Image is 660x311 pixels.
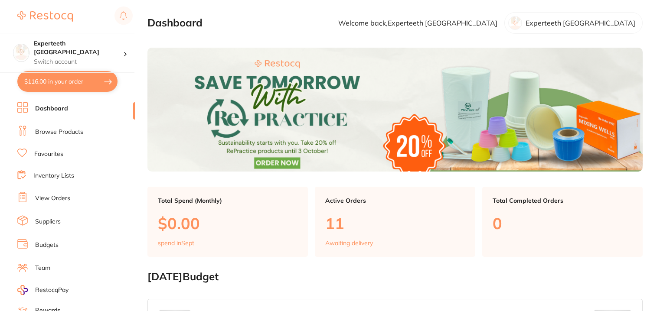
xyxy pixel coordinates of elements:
[13,44,29,60] img: Experteeth Melbourne
[35,264,50,272] a: Team
[325,214,465,232] p: 11
[526,19,635,27] p: Experteeth [GEOGRAPHIC_DATA]
[315,187,475,257] a: Active Orders11Awaiting delivery
[338,19,497,27] p: Welcome back, Experteeth [GEOGRAPHIC_DATA]
[34,39,123,56] h4: Experteeth Melbourne
[493,214,632,232] p: 0
[482,187,643,257] a: Total Completed Orders0
[17,11,73,22] img: Restocq Logo
[147,17,203,29] h2: Dashboard
[35,194,70,203] a: View Orders
[34,150,63,159] a: Favourites
[35,217,61,226] a: Suppliers
[158,197,297,204] p: Total Spend (Monthly)
[147,271,643,283] h2: [DATE] Budget
[17,71,118,92] button: $116.00 in your order
[33,172,74,180] a: Inventory Lists
[35,104,68,113] a: Dashboard
[493,197,632,204] p: Total Completed Orders
[34,58,123,66] p: Switch account
[35,128,83,136] a: Browse Products
[35,241,59,249] a: Budgets
[325,197,465,204] p: Active Orders
[158,240,194,246] p: spend in Sept
[158,214,297,232] p: $0.00
[147,187,308,257] a: Total Spend (Monthly)$0.00spend inSept
[17,285,69,295] a: RestocqPay
[325,240,373,246] p: Awaiting delivery
[147,48,643,172] img: Dashboard
[17,285,28,295] img: RestocqPay
[17,6,73,26] a: Restocq Logo
[35,286,69,295] span: RestocqPay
